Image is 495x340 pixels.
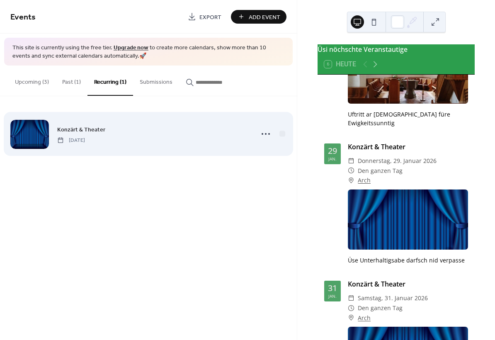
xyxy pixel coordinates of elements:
[348,142,468,152] div: Konzärt & Theater
[358,175,371,185] a: Arch
[57,136,85,144] span: [DATE]
[318,44,475,54] div: Üsi nöchschte Veranstautige
[133,66,179,95] button: Submissions
[87,66,133,96] button: Recurring (1)
[182,10,228,24] a: Export
[328,157,337,161] div: Jan.
[199,13,221,22] span: Export
[249,13,280,22] span: Add Event
[348,313,354,323] div: ​
[358,293,428,303] span: Samstag, 31. Januar 2026
[358,313,371,323] a: Arch
[328,294,337,298] div: Jan.
[348,293,354,303] div: ​
[57,125,105,134] a: Konzärt & Theater
[348,166,354,176] div: ​
[358,303,403,313] span: Den ganzen Tag
[358,156,437,166] span: Donnerstag, 29. Januar 2026
[10,9,36,25] span: Events
[358,166,403,176] span: Den ganzen Tag
[8,66,56,95] button: Upcoming (3)
[56,66,87,95] button: Past (1)
[328,284,337,292] div: 31
[348,110,468,127] div: Uftritt ar [DEMOGRAPHIC_DATA] füre Ewigkeitssunntig
[12,44,284,60] span: This site is currently using the free tier. to create more calendars, show more than 10 events an...
[348,279,468,289] div: Konzärt & Theater
[348,256,468,265] div: Üse Unterhaltigsabe darfsch nid verpasse
[348,303,354,313] div: ​
[328,147,337,155] div: 29
[348,156,354,166] div: ​
[348,175,354,185] div: ​
[231,10,286,24] button: Add Event
[114,42,148,53] a: Upgrade now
